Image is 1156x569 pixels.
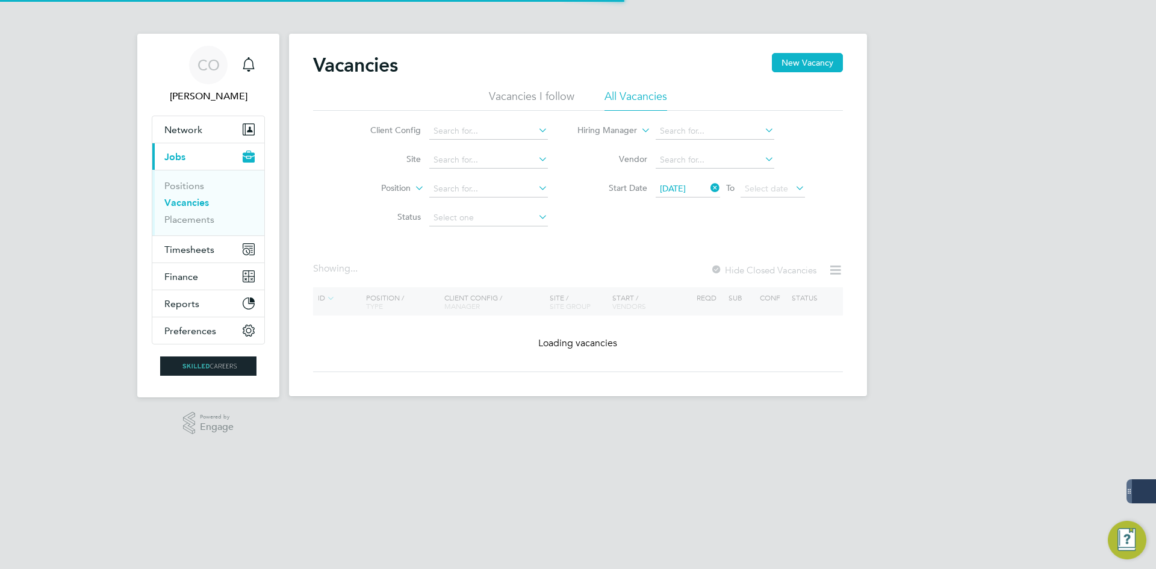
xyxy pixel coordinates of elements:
label: Vendor [578,154,647,164]
button: Timesheets [152,236,264,263]
span: Preferences [164,325,216,337]
button: Jobs [152,143,264,170]
button: Preferences [152,317,264,344]
label: Start Date [578,182,647,193]
label: Hide Closed Vacancies [710,264,816,276]
span: To [722,180,738,196]
a: Go to home page [152,356,265,376]
span: CO [197,57,220,73]
img: skilledcareers-logo-retina.png [160,356,256,376]
label: Status [352,211,421,222]
span: Reports [164,298,199,309]
a: Vacancies [164,197,209,208]
button: Reports [152,290,264,317]
button: Finance [152,263,264,290]
button: Engage Resource Center [1108,521,1146,559]
a: Positions [164,180,204,191]
div: Showing [313,263,360,275]
input: Search for... [429,181,548,197]
input: Search for... [429,152,548,169]
label: Position [341,182,411,194]
label: Hiring Manager [568,125,637,137]
input: Search for... [656,123,774,140]
li: Vacancies I follow [489,89,574,111]
li: All Vacancies [604,89,667,111]
span: Timesheets [164,244,214,255]
span: Craig O'Donovan [152,89,265,104]
a: Powered byEngage [183,412,234,435]
span: Engage [200,422,234,432]
button: Network [152,116,264,143]
span: Powered by [200,412,234,422]
input: Search for... [656,152,774,169]
a: CO[PERSON_NAME] [152,46,265,104]
h2: Vacancies [313,53,398,77]
button: New Vacancy [772,53,843,72]
span: Network [164,124,202,135]
span: [DATE] [660,183,686,194]
div: Jobs [152,170,264,235]
input: Search for... [429,123,548,140]
span: Select date [745,183,788,194]
input: Select one [429,210,548,226]
span: ... [350,263,358,275]
span: Jobs [164,151,185,163]
nav: Main navigation [137,34,279,397]
label: Site [352,154,421,164]
span: Finance [164,271,198,282]
a: Placements [164,214,214,225]
label: Client Config [352,125,421,135]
